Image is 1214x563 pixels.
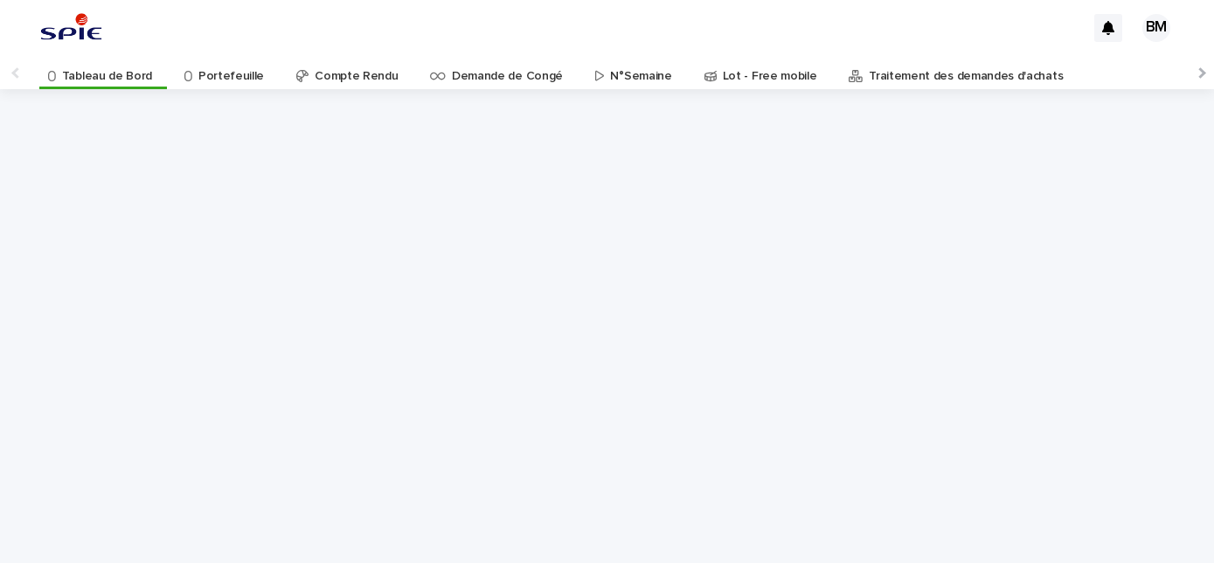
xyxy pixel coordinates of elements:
[428,56,571,89] a: Demande de Congé
[452,56,563,84] p: Demande de Congé
[295,56,406,89] a: Compte Rendu
[62,56,152,84] p: Tableau de Bord
[198,56,264,84] p: Portefeuille
[183,56,272,89] a: Portefeuille
[723,56,817,84] p: Lot - Free mobile
[869,56,1063,84] p: Traitement des demandes d'achats
[1142,14,1170,42] div: BM
[593,56,680,89] a: N°Semaine
[610,56,671,84] p: N°Semaine
[35,10,108,45] img: svstPd6MQfCT1uX1QGkG
[315,56,398,84] p: Compte Rendu
[703,56,825,89] a: Lot - Free mobile
[847,56,1071,89] a: Traitement des demandes d'achats
[46,56,160,87] a: Tableau de Bord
